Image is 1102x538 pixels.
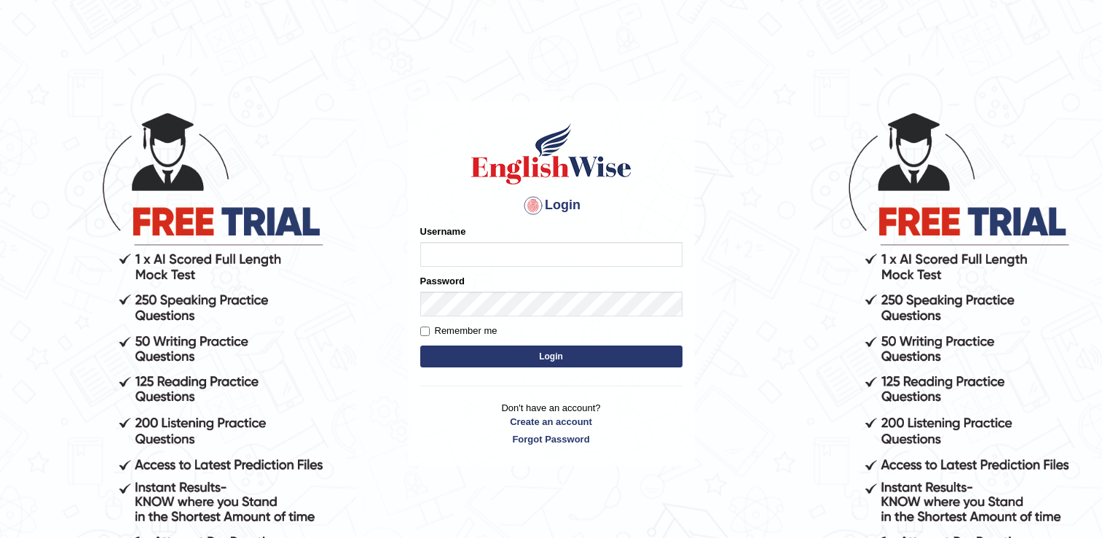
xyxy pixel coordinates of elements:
a: Create an account [420,415,682,429]
p: Don't have an account? [420,401,682,446]
button: Login [420,346,682,367]
h4: Login [420,194,682,217]
label: Remember me [420,324,497,338]
img: Logo of English Wise sign in for intelligent practice with AI [468,121,634,187]
input: Remember me [420,327,430,336]
a: Forgot Password [420,432,682,446]
label: Username [420,225,466,238]
label: Password [420,274,465,288]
